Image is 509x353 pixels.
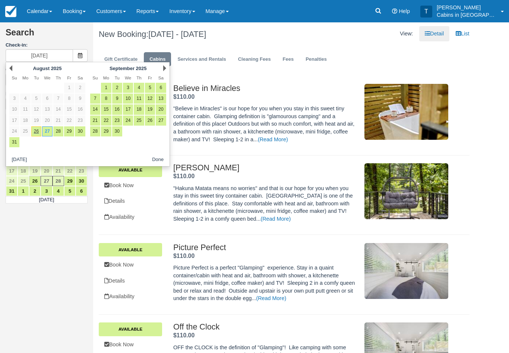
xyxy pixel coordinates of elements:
a: 5 [64,186,76,196]
a: (Read More) [256,295,286,301]
a: 28 [90,126,100,136]
h2: Believe in Miracles [173,84,357,93]
a: 27 [156,116,166,126]
a: 11 [134,94,144,104]
span: Wednesday [44,75,50,80]
div: T [420,6,432,18]
span: Monday [103,75,109,80]
a: 29 [64,126,74,136]
a: 18 [18,166,29,176]
a: 12 [31,104,41,114]
a: 14 [53,104,63,114]
a: Book Now [99,178,162,193]
a: Book Now [99,337,162,352]
a: 23 [75,116,85,126]
a: 17 [123,104,133,114]
a: 24 [6,176,18,186]
span: 2025 [136,66,147,71]
a: Gift Certificate [99,52,143,67]
a: 16 [112,104,122,114]
a: 22 [101,116,111,126]
a: 31 [9,137,19,147]
a: 12 [145,94,155,104]
p: Cabins in [GEOGRAPHIC_DATA] [437,11,496,19]
a: 23 [76,166,87,176]
a: 29 [101,126,111,136]
a: 8 [101,94,111,104]
a: 21 [90,116,100,126]
button: Done [149,155,167,164]
span: August [33,66,50,71]
a: 25 [18,176,29,186]
a: 16 [75,104,85,114]
p: [PERSON_NAME] [437,4,496,11]
a: 1 [101,83,111,93]
a: Available [99,322,162,336]
p: "Hakuna Matata means no worries" and that is our hope for you when you stay in this sweet tiny co... [173,185,357,223]
a: (Read More) [260,216,291,222]
span: Tuesday [34,75,39,80]
a: 30 [75,126,85,136]
a: Penalties [300,52,332,67]
a: 17 [6,166,18,176]
span: Thursday [136,75,142,80]
a: 9 [75,94,85,104]
a: 15 [101,104,111,114]
a: Availability [99,209,162,225]
span: Monday [22,75,28,80]
img: M304-1 [364,243,448,299]
span: Tuesday [115,75,120,80]
a: Book Now [99,257,162,272]
a: 20 [156,104,166,114]
span: 2025 [51,66,62,71]
a: 22 [64,166,76,176]
span: Help [399,8,410,14]
a: 11 [20,104,30,114]
a: 22 [64,116,74,126]
h2: Search [6,28,88,42]
a: 6 [42,94,52,104]
a: Services and Rentals [172,52,231,67]
a: 4 [20,94,30,104]
a: 18 [134,104,144,114]
a: 6 [156,83,166,93]
span: Thursday [56,75,61,80]
a: Detail [419,26,449,41]
h2: Picture Perfect [173,243,357,252]
a: 20 [42,116,52,126]
a: Available [99,163,162,177]
a: 28 [53,176,64,186]
span: Saturday [78,75,83,80]
a: 25 [20,126,30,136]
a: 19 [145,104,155,114]
a: Available [99,243,162,256]
a: 1 [64,83,74,93]
a: 27 [41,176,52,186]
a: 26 [31,126,41,136]
a: 17 [9,116,19,126]
label: Check-in: [6,42,88,49]
a: 7 [53,94,63,104]
li: View: [394,26,418,41]
a: 21 [53,166,64,176]
img: checkfront-main-nav-mini-logo.png [5,6,16,17]
a: 27 [42,126,52,136]
a: 2 [75,83,85,93]
a: Availability [99,289,162,304]
strong: Price: $110 [173,94,195,100]
a: 5 [145,83,155,93]
a: Details [99,193,162,209]
strong: Price: $110 [173,173,195,179]
strong: Price: $110 [173,253,195,259]
a: 19 [31,116,41,126]
a: 9 [112,94,122,104]
a: Next [163,65,166,71]
a: 30 [112,126,122,136]
a: 24 [123,116,133,126]
a: Cleaning Fees [233,52,276,67]
a: 5 [31,94,41,104]
img: M306-6 [364,84,448,140]
a: 21 [53,116,63,126]
a: 24 [9,126,19,136]
a: 29 [64,176,76,186]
